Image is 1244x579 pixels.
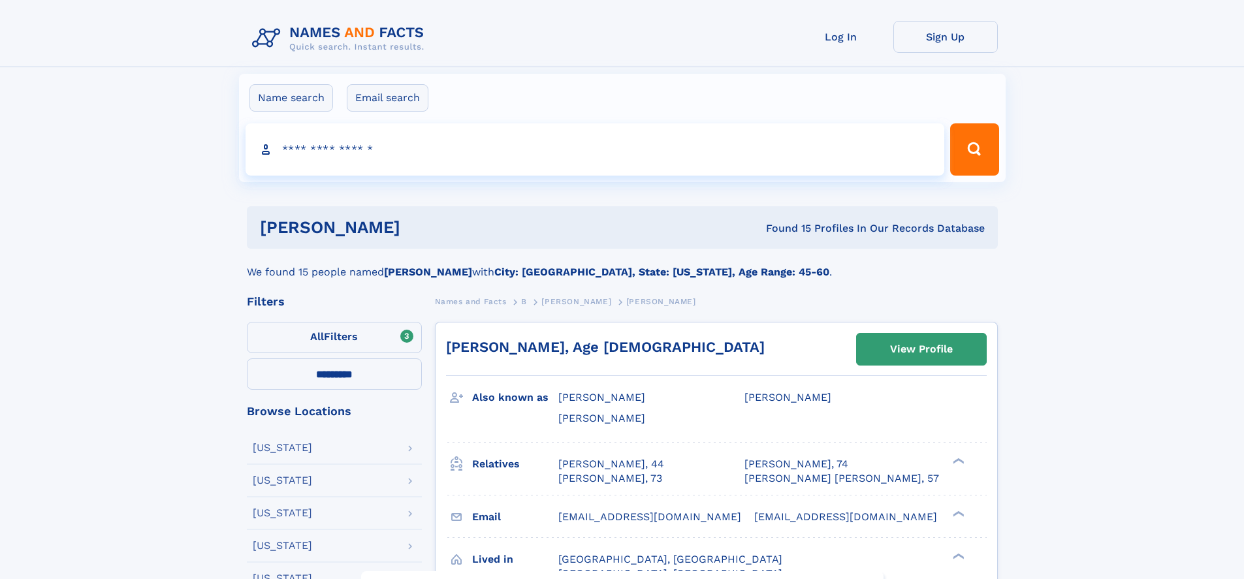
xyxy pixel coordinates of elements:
[472,548,558,571] h3: Lived in
[246,123,945,176] input: search input
[541,293,611,309] a: [PERSON_NAME]
[247,249,998,280] div: We found 15 people named with .
[583,221,985,236] div: Found 15 Profiles In Our Records Database
[626,297,696,306] span: [PERSON_NAME]
[247,296,422,307] div: Filters
[949,552,965,560] div: ❯
[893,21,998,53] a: Sign Up
[558,471,662,486] a: [PERSON_NAME], 73
[754,510,937,523] span: [EMAIL_ADDRESS][DOMAIN_NAME]
[347,84,428,112] label: Email search
[558,553,782,565] span: [GEOGRAPHIC_DATA], [GEOGRAPHIC_DATA]
[384,266,472,278] b: [PERSON_NAME]
[521,297,527,306] span: B
[890,334,953,364] div: View Profile
[789,21,893,53] a: Log In
[249,84,333,112] label: Name search
[541,297,611,306] span: [PERSON_NAME]
[558,391,645,403] span: [PERSON_NAME]
[558,510,741,523] span: [EMAIL_ADDRESS][DOMAIN_NAME]
[247,21,435,56] img: Logo Names and Facts
[558,412,645,424] span: [PERSON_NAME]
[247,322,422,353] label: Filters
[857,334,986,365] a: View Profile
[494,266,829,278] b: City: [GEOGRAPHIC_DATA], State: [US_STATE], Age Range: 45-60
[472,453,558,475] h3: Relatives
[472,386,558,409] h3: Also known as
[744,457,848,471] a: [PERSON_NAME], 74
[446,339,765,355] a: [PERSON_NAME], Age [DEMOGRAPHIC_DATA]
[950,123,998,176] button: Search Button
[744,391,831,403] span: [PERSON_NAME]
[253,540,312,551] div: [US_STATE]
[472,506,558,528] h3: Email
[247,405,422,417] div: Browse Locations
[744,471,939,486] a: [PERSON_NAME] [PERSON_NAME], 57
[949,456,965,465] div: ❯
[253,443,312,453] div: [US_STATE]
[558,457,664,471] a: [PERSON_NAME], 44
[310,330,324,343] span: All
[260,219,583,236] h1: [PERSON_NAME]
[435,293,507,309] a: Names and Facts
[521,293,527,309] a: B
[253,475,312,486] div: [US_STATE]
[949,509,965,518] div: ❯
[253,508,312,518] div: [US_STATE]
